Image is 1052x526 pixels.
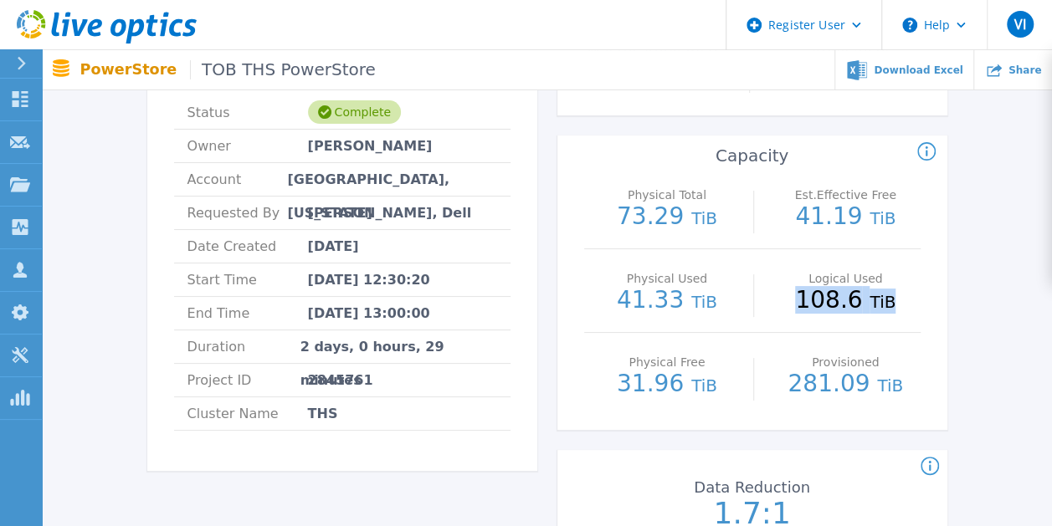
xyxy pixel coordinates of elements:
span: Project ID [187,364,308,396]
p: Physical Total [596,189,737,201]
p: 31.96 [593,372,742,397]
span: THS [308,397,338,430]
p: 41.33 [593,289,742,314]
span: Date Created [187,230,308,263]
span: End Time [187,297,308,329]
p: PowerStore [80,60,376,79]
span: Share [1008,65,1041,75]
span: Requested By [187,197,308,229]
p: 41.19 [771,205,921,230]
span: Owner [187,130,308,162]
span: TiB [870,208,895,228]
span: 2845761 [308,364,373,396]
p: 281.09 [771,372,921,397]
span: TiB [691,375,717,396]
p: Physical Used [596,273,737,284]
p: Provisioned [775,356,916,368]
span: TOB THS PowerStore [190,60,375,79]
p: 108.6 [771,289,921,314]
p: Physical Free [596,356,737,368]
span: Status [187,96,308,129]
span: TiB [691,292,717,312]
p: 1 [758,64,946,94]
span: [DATE] [308,230,359,263]
span: VI [1014,18,1025,31]
span: Download Excel [874,65,962,75]
span: 2 days, 0 hours, 29 minutes [300,330,497,363]
span: Duration [187,330,300,363]
span: Account [187,163,288,196]
span: TiB [870,292,895,312]
p: Logical Used [775,273,916,284]
div: Complete [308,100,401,124]
p: 73.29 [593,205,742,230]
p: Data Reduction [662,480,841,495]
span: TiB [691,208,717,228]
span: [PERSON_NAME] [308,130,433,162]
span: [PERSON_NAME], Dell [308,197,472,229]
p: Est.Effective Free [775,189,916,201]
span: [DATE] 13:00:00 [308,297,430,329]
span: [GEOGRAPHIC_DATA], [US_STATE] [287,163,496,196]
span: [DATE] 12:30:20 [308,263,430,296]
span: Cluster Name [187,397,308,430]
span: Start Time [187,263,308,296]
p: A1 [558,64,746,94]
span: TiB [877,375,903,396]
